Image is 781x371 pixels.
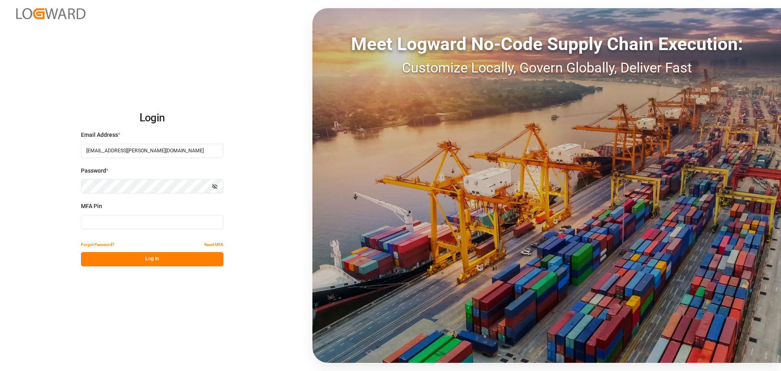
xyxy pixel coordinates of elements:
button: Reset MFA [204,238,223,252]
span: MFA Pin [81,202,102,211]
div: Customize Locally, Govern Globally, Deliver Fast [312,57,781,78]
span: Email Address [81,131,118,139]
button: Forgot Password? [81,238,114,252]
h2: Login [81,105,223,131]
button: Log In [81,252,223,266]
input: Enter your email [81,144,223,158]
img: Logward_new_orange.png [16,8,85,19]
div: Meet Logward No-Code Supply Chain Execution: [312,31,781,57]
span: Password [81,167,106,175]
